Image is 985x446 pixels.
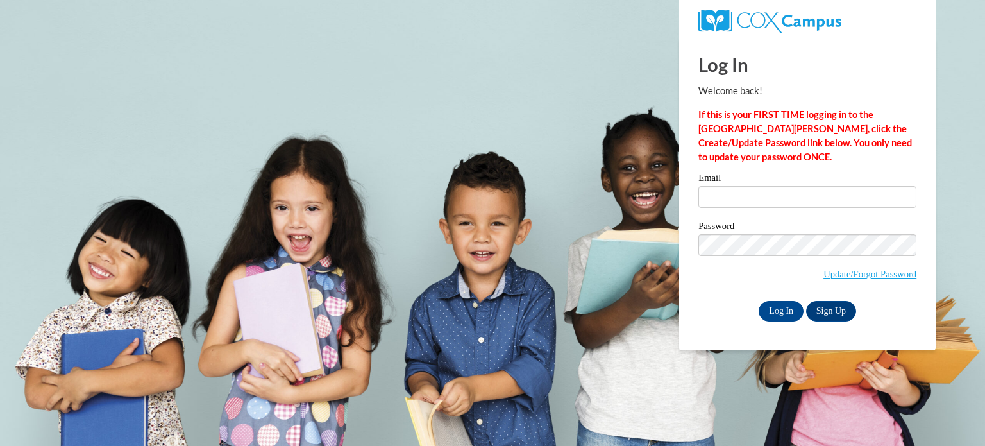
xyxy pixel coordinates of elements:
[698,15,841,26] a: COX Campus
[698,173,916,186] label: Email
[698,221,916,234] label: Password
[698,109,912,162] strong: If this is your FIRST TIME logging in to the [GEOGRAPHIC_DATA][PERSON_NAME], click the Create/Upd...
[759,301,804,322] input: Log In
[823,269,916,279] a: Update/Forgot Password
[698,10,841,33] img: COX Campus
[698,84,916,98] p: Welcome back!
[806,301,856,322] a: Sign Up
[698,51,916,78] h1: Log In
